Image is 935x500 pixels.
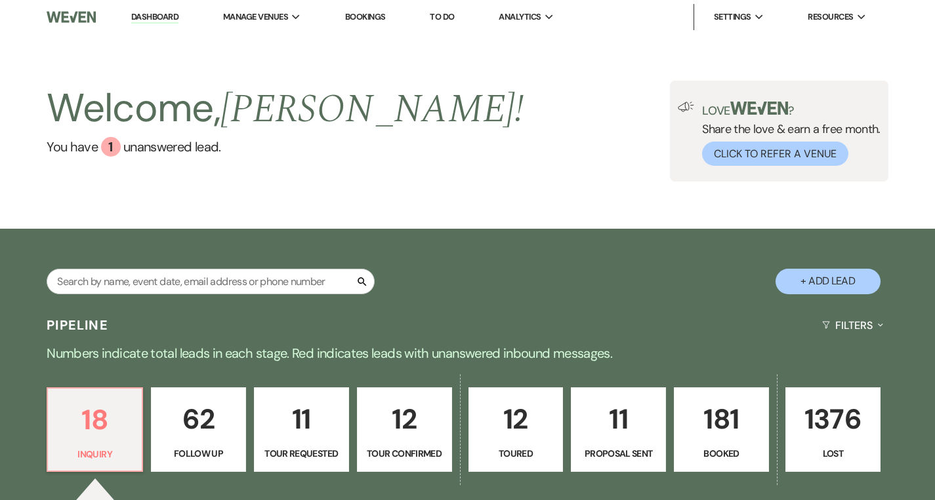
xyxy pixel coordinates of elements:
a: 12Tour Confirmed [357,387,452,472]
p: Tour Requested [262,446,341,461]
p: Toured [477,446,555,461]
p: 11 [579,397,657,441]
p: 1376 [794,397,872,441]
div: Share the love & earn a free month. [694,102,881,166]
a: 11Tour Requested [254,387,349,472]
span: Resources [808,10,853,24]
img: loud-speaker-illustration.svg [678,102,694,112]
a: 62Follow Up [151,387,246,472]
a: Bookings [345,11,386,22]
img: weven-logo-green.svg [730,102,789,115]
span: Manage Venues [223,10,288,24]
a: You have 1 unanswered lead. [47,137,524,157]
a: 11Proposal Sent [571,387,666,472]
a: 18Inquiry [47,387,143,472]
span: Settings [714,10,751,24]
p: 62 [159,397,238,441]
img: Weven Logo [47,3,96,31]
h3: Pipeline [47,316,108,334]
p: Follow Up [159,446,238,461]
p: 12 [365,397,444,441]
p: Lost [794,446,872,461]
p: Tour Confirmed [365,446,444,461]
p: Booked [682,446,760,461]
p: 12 [477,397,555,441]
button: Filters [817,308,888,343]
p: Inquiry [56,447,134,461]
div: 1 [101,137,121,157]
button: + Add Lead [776,269,881,294]
p: 18 [56,398,134,442]
a: 1376Lost [785,387,881,472]
a: 12Toured [468,387,564,472]
a: To Do [430,11,454,22]
a: Dashboard [131,11,178,24]
button: Click to Refer a Venue [702,142,848,166]
input: Search by name, event date, email address or phone number [47,269,375,294]
a: 181Booked [674,387,769,472]
h2: Welcome, [47,81,524,137]
span: Analytics [499,10,541,24]
p: Proposal Sent [579,446,657,461]
p: 181 [682,397,760,441]
p: Love ? [702,102,881,117]
p: 11 [262,397,341,441]
span: [PERSON_NAME] ! [220,79,524,140]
